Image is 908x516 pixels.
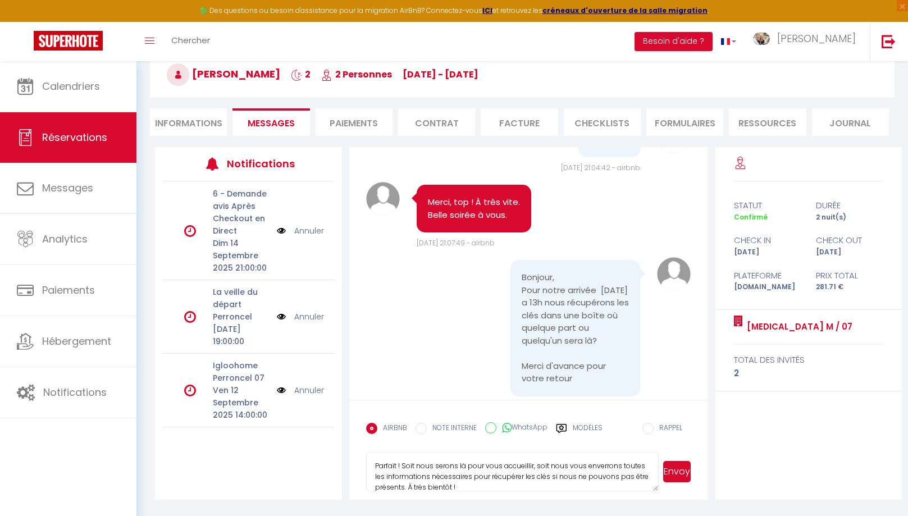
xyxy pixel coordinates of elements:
[481,108,558,136] li: Facture
[882,34,896,48] img: logout
[542,6,708,15] a: créneaux d'ouverture de la salle migration
[42,79,100,93] span: Calendriers
[171,34,210,46] span: Chercher
[812,108,889,136] li: Journal
[398,108,475,136] li: Contrat
[42,334,111,348] span: Hébergement
[377,423,407,435] label: AIRBNB
[646,108,723,136] li: FORMULAIRES
[163,22,218,61] a: Chercher
[294,310,324,323] a: Annuler
[657,257,691,291] img: avatar.png
[248,117,295,130] span: Messages
[294,384,324,396] a: Annuler
[654,423,682,435] label: RAPPEL
[663,461,691,482] button: Envoyer
[42,232,88,246] span: Analytics
[727,269,809,282] div: Plateforme
[9,4,43,38] button: Ouvrir le widget de chat LiveChat
[573,423,603,442] label: Modèles
[366,182,400,216] img: avatar.png
[294,225,324,237] a: Annuler
[213,323,270,348] p: [DATE] 19:00:00
[522,271,629,385] pre: Bonjour, Pour notre arrivée [DATE] a 13h nous récupérons les clés dans une boîte où quelque part ...
[34,31,103,51] img: Super Booking
[727,282,809,293] div: [DOMAIN_NAME]
[734,353,883,367] div: total des invités
[635,32,713,51] button: Besoin d'aide ?
[213,384,270,421] p: Ven 12 Septembre 2025 14:00:00
[734,212,768,222] span: Confirmé
[734,367,883,380] div: 2
[753,33,770,45] img: ...
[809,282,891,293] div: 281.71 €
[316,108,393,136] li: Paiements
[167,67,280,81] span: [PERSON_NAME]
[42,283,95,297] span: Paiements
[743,320,852,334] a: [MEDICAL_DATA] M / 07
[727,234,809,247] div: check in
[561,163,640,172] span: [DATE] 21:04:42 - airbnb
[809,212,891,223] div: 2 nuit(s)
[427,423,477,435] label: NOTE INTERNE
[291,68,311,81] span: 2
[564,108,641,136] li: CHECKLISTS
[213,188,270,237] p: 6 - Demande avis Après Checkout en Direct
[809,234,891,247] div: check out
[727,199,809,212] div: statut
[277,384,286,396] img: NO IMAGE
[213,286,270,323] p: La veille du départ Perroncel
[277,310,286,323] img: NO IMAGE
[42,130,107,144] span: Réservations
[403,68,478,81] span: [DATE] - [DATE]
[43,385,107,399] span: Notifications
[777,31,856,45] span: [PERSON_NAME]
[213,433,270,482] p: 🛎️ Guide d’accès : À lire avant votre arrivée
[809,247,891,258] div: [DATE]
[277,225,286,237] img: NO IMAGE
[227,151,299,176] h3: Notifications
[496,422,547,435] label: WhatsApp
[809,199,891,212] div: durée
[417,238,495,248] span: [DATE] 21:07:49 - airbnb
[428,196,520,221] pre: Merci, top ! À très vite. Belle soirée à vous.
[729,108,806,136] li: Ressources
[213,359,270,384] p: Igloohome Perroncel 07
[809,269,891,282] div: Prix total
[745,22,870,61] a: ... [PERSON_NAME]
[321,68,392,81] span: 2 Personnes
[727,247,809,258] div: [DATE]
[42,181,93,195] span: Messages
[213,237,270,274] p: Dim 14 Septembre 2025 21:00:00
[150,108,227,136] li: Informations
[482,6,492,15] a: ICI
